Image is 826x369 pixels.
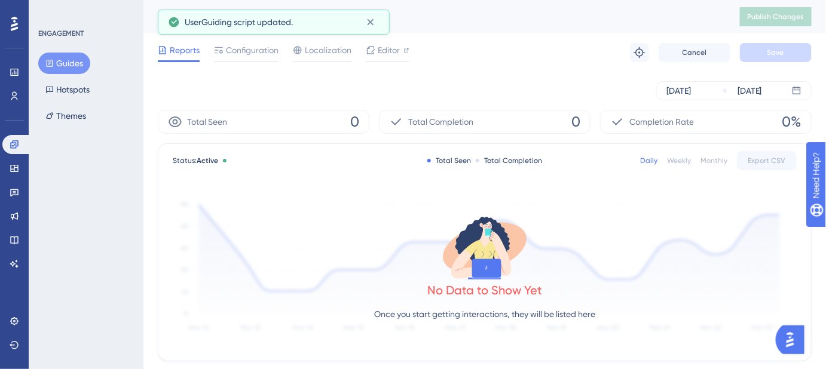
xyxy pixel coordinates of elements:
[38,29,84,38] div: ENGAGEMENT
[185,15,293,29] span: UserGuiding script updated.
[427,156,471,165] div: Total Seen
[738,84,762,98] div: [DATE]
[197,156,218,165] span: Active
[683,48,707,57] span: Cancel
[427,282,542,299] div: No Data to Show Yet
[629,115,694,129] span: Completion Rate
[640,156,657,165] div: Daily
[187,115,227,129] span: Total Seen
[170,43,200,57] span: Reports
[767,48,784,57] span: Save
[740,43,812,62] button: Save
[408,115,473,129] span: Total Completion
[666,84,691,98] div: [DATE]
[378,43,400,57] span: Editor
[748,156,786,165] span: Export CSV
[571,112,580,131] span: 0
[28,3,75,17] span: Need Help?
[38,53,90,74] button: Guides
[476,156,542,165] div: Total Completion
[667,156,691,165] div: Weekly
[38,105,93,127] button: Themes
[782,112,801,131] span: 0%
[305,43,351,57] span: Localization
[659,43,730,62] button: Cancel
[173,156,218,165] span: Status:
[38,79,97,100] button: Hotspots
[737,151,797,170] button: Export CSV
[158,8,710,25] div: SP Academy Video: Contacts
[776,322,812,358] iframe: UserGuiding AI Assistant Launcher
[747,12,804,21] span: Publish Changes
[740,7,812,26] button: Publish Changes
[226,43,279,57] span: Configuration
[350,112,359,131] span: 0
[374,307,595,321] p: Once you start getting interactions, they will be listed here
[700,156,727,165] div: Monthly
